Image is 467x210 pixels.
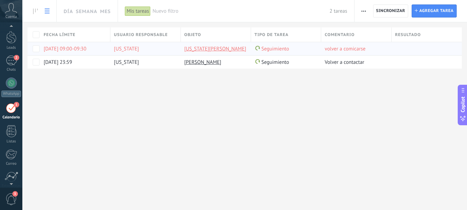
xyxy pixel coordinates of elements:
[114,59,139,66] span: [US_STATE]
[114,32,168,38] span: Usuario responsable
[125,6,151,16] div: Mis tareas
[1,139,21,144] div: Listas
[6,15,17,19] span: Cuenta
[184,59,221,66] a: [PERSON_NAME]
[30,4,41,18] a: To-do line
[376,9,405,13] span: Sincronizar
[14,102,19,107] span: 1
[1,115,21,120] div: Calendario
[110,42,177,55] div: Virginia
[395,32,421,38] span: Resultado
[254,32,289,38] span: Tipo de tarea
[412,4,457,17] button: Agregar tarea
[419,5,454,17] span: Agregar tarea
[325,46,366,52] span: volver a comicarse
[152,8,329,14] span: Nuevo filtro
[359,4,369,17] button: Más
[261,59,289,66] span: Seguimiento
[44,46,86,52] span: [DATE] 09:00-09:30
[1,162,21,166] div: Correo
[14,55,19,60] span: 2
[373,4,409,17] button: Sincronizar
[12,191,18,197] span: 3
[114,46,139,52] span: [US_STATE]
[325,32,355,38] span: Comentario
[44,59,72,66] span: [DATE] 23:59
[1,68,21,72] div: Chats
[1,91,21,97] div: WhatsApp
[44,32,75,38] span: Fecha límite
[1,46,21,50] div: Leads
[184,46,246,52] a: [US_STATE][PERSON_NAME]
[261,46,289,52] span: Seguimiento
[459,97,466,113] span: Copilot
[329,8,347,14] span: 2 tareas
[325,59,364,66] span: Volver a contactar
[110,56,177,69] div: Virginia
[184,32,201,38] span: Objeto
